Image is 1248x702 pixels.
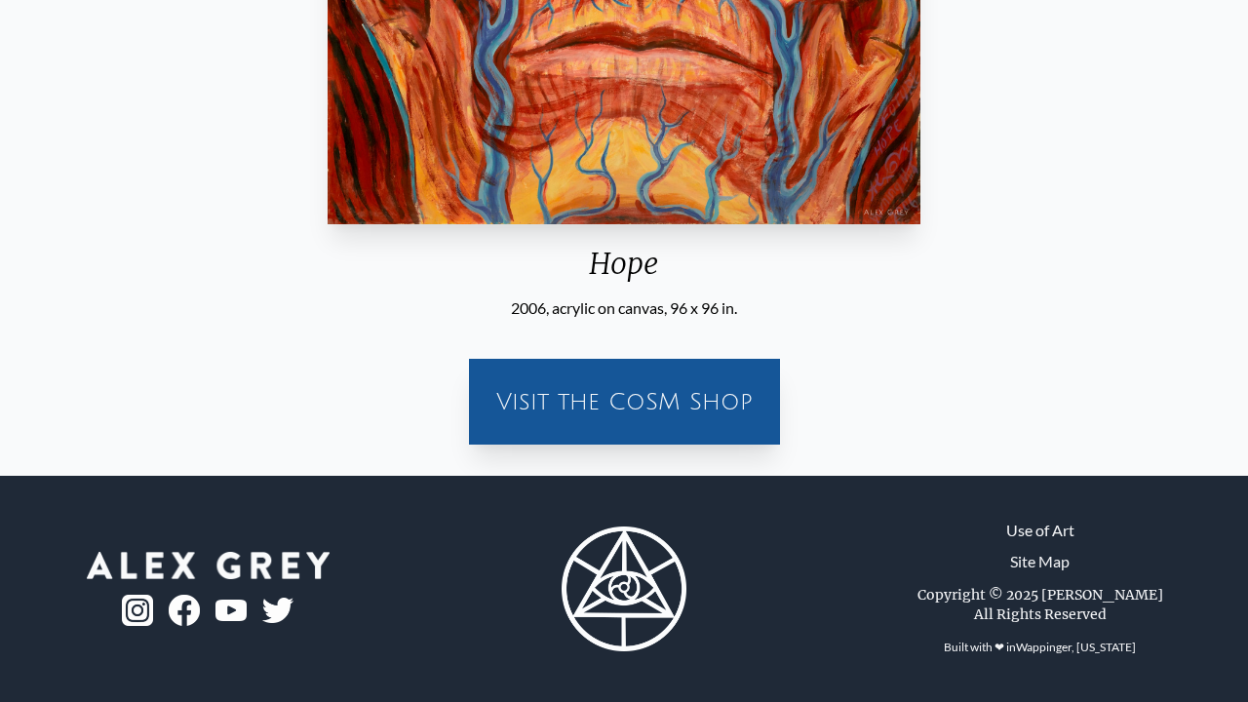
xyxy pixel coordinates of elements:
[974,604,1107,624] div: All Rights Reserved
[481,370,768,433] a: Visit the CoSM Shop
[320,246,928,296] div: Hope
[122,595,153,626] img: ig-logo.png
[320,296,928,320] div: 2006, acrylic on canvas, 96 x 96 in.
[936,632,1144,663] div: Built with ❤ in
[917,585,1163,604] div: Copyright © 2025 [PERSON_NAME]
[169,595,200,626] img: fb-logo.png
[1006,519,1074,542] a: Use of Art
[262,598,293,623] img: twitter-logo.png
[215,600,247,622] img: youtube-logo.png
[1016,640,1136,654] a: Wappinger, [US_STATE]
[1010,550,1070,573] a: Site Map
